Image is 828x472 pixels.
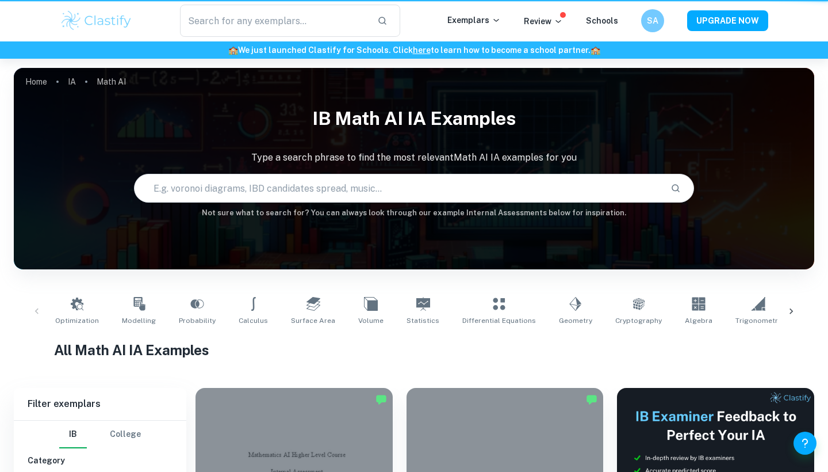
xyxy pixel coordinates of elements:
[59,421,87,448] button: IB
[559,315,592,326] span: Geometry
[14,100,814,137] h1: IB Math AI IA examples
[55,315,99,326] span: Optimization
[25,74,47,90] a: Home
[735,315,781,326] span: Trigonometry
[14,388,186,420] h6: Filter exemplars
[641,9,664,32] button: SA
[462,315,536,326] span: Differential Equations
[110,421,141,448] button: College
[375,394,387,405] img: Marked
[135,172,661,204] input: E.g. voronoi diagrams, IBD candidates spread, music...
[793,432,816,455] button: Help and Feedback
[59,421,141,448] div: Filter type choice
[407,315,439,326] span: Statistics
[687,10,768,31] button: UPGRADE NOW
[14,207,814,219] h6: Not sure what to search for? You can always look through our example Internal Assessments below f...
[179,315,216,326] span: Probability
[666,178,685,198] button: Search
[54,340,775,360] h1: All Math AI IA Examples
[60,9,133,32] img: Clastify logo
[239,315,268,326] span: Calculus
[447,14,501,26] p: Exemplars
[591,45,600,55] span: 🏫
[122,315,156,326] span: Modelling
[646,14,660,27] h6: SA
[685,315,712,326] span: Algebra
[14,151,814,165] p: Type a search phrase to find the most relevant Math AI IA examples for you
[615,315,662,326] span: Cryptography
[68,74,76,90] a: IA
[413,45,431,55] a: here
[291,315,335,326] span: Surface Area
[97,75,126,88] p: Math AI
[180,5,368,37] input: Search for any exemplars...
[586,16,618,25] a: Schools
[28,454,172,467] h6: Category
[358,315,384,326] span: Volume
[2,44,826,56] h6: We just launched Clastify for Schools. Click to learn how to become a school partner.
[228,45,238,55] span: 🏫
[524,15,563,28] p: Review
[586,394,597,405] img: Marked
